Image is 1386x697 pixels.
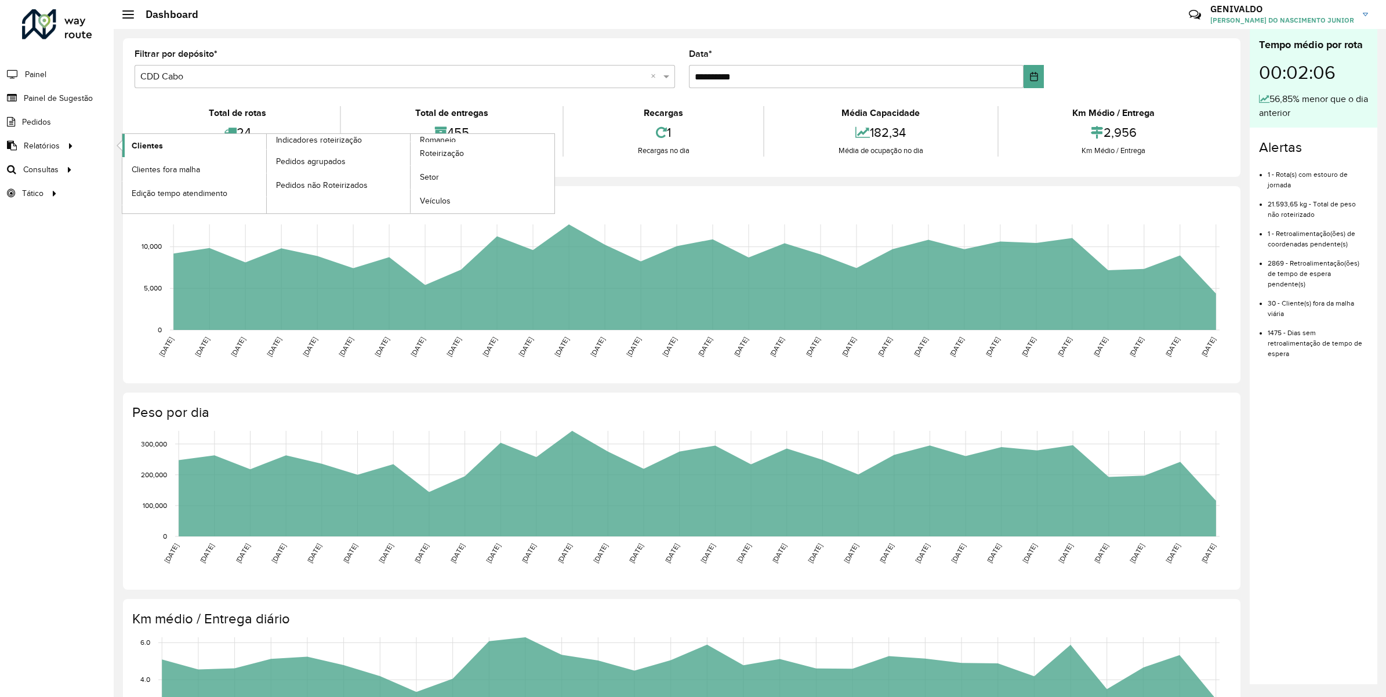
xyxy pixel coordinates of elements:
[1056,336,1073,358] text: [DATE]
[24,92,93,104] span: Painel de Sugestão
[267,150,411,173] a: Pedidos agrupados
[878,542,895,564] text: [DATE]
[1021,542,1038,564] text: [DATE]
[1200,336,1217,358] text: [DATE]
[948,336,965,358] text: [DATE]
[338,336,354,358] text: [DATE]
[134,8,198,21] h2: Dashboard
[132,611,1229,627] h4: Km médio / Entrega diário
[1259,92,1368,120] div: 56,85% menor que o dia anterior
[651,70,661,84] span: Clear all
[420,147,464,159] span: Roteirização
[1128,336,1145,358] text: [DATE]
[1002,106,1226,120] div: Km Médio / Entrega
[137,106,337,120] div: Total de rotas
[276,134,362,146] span: Indicadores roteirização
[517,336,534,358] text: [DATE]
[132,198,1229,215] h4: Capacidade por dia
[137,120,337,145] div: 24
[985,542,1002,564] text: [DATE]
[122,134,411,213] a: Indicadores roteirização
[1259,139,1368,156] h4: Alertas
[1057,542,1074,564] text: [DATE]
[342,542,358,564] text: [DATE]
[984,336,1001,358] text: [DATE]
[132,164,200,176] span: Clientes fora malha
[592,542,609,564] text: [DATE]
[420,171,439,183] span: Setor
[1182,2,1207,27] a: Contato Rápido
[735,542,752,564] text: [DATE]
[840,336,857,358] text: [DATE]
[625,336,641,358] text: [DATE]
[158,326,162,333] text: 0
[140,676,150,683] text: 4.0
[1129,542,1145,564] text: [DATE]
[122,181,266,205] a: Edição tempo atendimento
[556,542,573,564] text: [DATE]
[1268,220,1368,249] li: 1 - Retroalimentação(ões) de coordenadas pendente(s)
[1024,65,1044,88] button: Choose Date
[804,336,821,358] text: [DATE]
[122,134,266,157] a: Clientes
[914,542,931,564] text: [DATE]
[143,502,167,509] text: 100,000
[627,542,644,564] text: [DATE]
[1268,289,1368,319] li: 30 - Cliente(s) fora da malha viária
[141,243,162,251] text: 10,000
[1002,120,1226,145] div: 2,956
[699,542,716,564] text: [DATE]
[876,336,893,358] text: [DATE]
[266,336,282,358] text: [DATE]
[445,336,462,358] text: [DATE]
[1164,542,1181,564] text: [DATE]
[689,47,712,61] label: Data
[234,542,251,564] text: [DATE]
[23,164,59,176] span: Consultas
[1210,3,1354,14] h3: GENIVALDO
[1268,190,1368,220] li: 21.593,65 kg - Total de peso não roteirizado
[1268,319,1368,359] li: 1475 - Dias sem retroalimentação de tempo de espera
[1259,53,1368,92] div: 00:02:06
[950,542,967,564] text: [DATE]
[1002,145,1226,157] div: Km Médio / Entrega
[302,336,318,358] text: [DATE]
[141,440,167,448] text: 300,000
[409,336,426,358] text: [DATE]
[567,120,760,145] div: 1
[567,106,760,120] div: Recargas
[771,542,788,564] text: [DATE]
[1092,336,1109,358] text: [DATE]
[158,336,175,358] text: [DATE]
[132,187,227,199] span: Edição tempo atendimento
[411,190,554,213] a: Veículos
[25,68,46,81] span: Painel
[912,336,929,358] text: [DATE]
[696,336,713,358] text: [DATE]
[663,542,680,564] text: [DATE]
[194,336,211,358] text: [DATE]
[807,542,823,564] text: [DATE]
[420,134,456,146] span: Romaneio
[163,532,167,540] text: 0
[276,155,346,168] span: Pedidos agrupados
[22,187,43,199] span: Tático
[132,404,1229,421] h4: Peso por dia
[198,542,215,564] text: [DATE]
[24,140,60,152] span: Relatórios
[276,179,368,191] span: Pedidos não Roteirizados
[1268,161,1368,190] li: 1 - Rota(s) com estouro de jornada
[132,140,163,152] span: Clientes
[661,336,677,358] text: [DATE]
[843,542,859,564] text: [DATE]
[1210,15,1354,26] span: [PERSON_NAME] DO NASCIMENTO JUNIOR
[485,542,502,564] text: [DATE]
[589,336,606,358] text: [DATE]
[270,542,287,564] text: [DATE]
[767,145,994,157] div: Média de ocupação no dia
[1164,336,1181,358] text: [DATE]
[449,542,466,564] text: [DATE]
[520,542,537,564] text: [DATE]
[163,542,180,564] text: [DATE]
[768,336,785,358] text: [DATE]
